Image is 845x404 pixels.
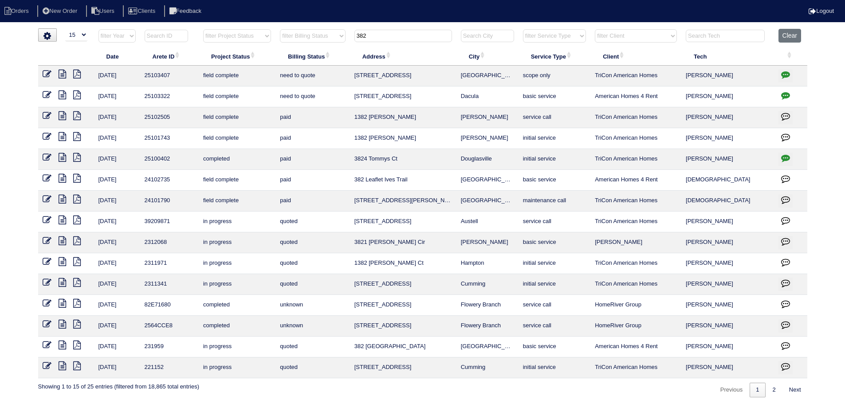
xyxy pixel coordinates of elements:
td: Douglasville [456,149,519,170]
td: [DATE] [94,191,140,212]
td: 3821 [PERSON_NAME] Cir [350,232,456,253]
td: 382 [GEOGRAPHIC_DATA] [350,337,456,357]
div: Showing 1 to 15 of 25 entries (filtered from 18,865 total entries) [38,378,199,391]
th: Date [94,47,140,66]
td: [PERSON_NAME] [681,86,774,107]
td: need to quote [275,86,350,107]
td: 25103407 [140,66,199,86]
td: quoted [275,337,350,357]
td: scope only [519,66,590,86]
td: TriCon American Homes [590,191,681,212]
td: [GEOGRAPHIC_DATA] [456,337,519,357]
li: Clients [123,5,162,17]
td: Hampton [456,253,519,274]
td: unknown [275,295,350,316]
td: 39209871 [140,212,199,232]
td: 2564CCE8 [140,316,199,337]
td: quoted [275,357,350,378]
td: [STREET_ADDRESS][PERSON_NAME] [350,191,456,212]
li: Feedback [164,5,208,17]
td: field complete [199,107,275,128]
td: TriCon American Homes [590,212,681,232]
th: Address: activate to sort column ascending [350,47,456,66]
td: 382 Leaflet Ives Trail [350,170,456,191]
td: Cumming [456,274,519,295]
td: [DEMOGRAPHIC_DATA] [681,170,774,191]
td: [PERSON_NAME] [681,295,774,316]
td: [PERSON_NAME] [681,128,774,149]
td: TriCon American Homes [590,128,681,149]
td: [STREET_ADDRESS] [350,66,456,86]
td: [STREET_ADDRESS] [350,86,456,107]
td: 3824 Tommys Ct [350,149,456,170]
td: [PERSON_NAME] [681,149,774,170]
td: field complete [199,170,275,191]
td: paid [275,107,350,128]
td: service call [519,295,590,316]
td: [DATE] [94,295,140,316]
a: 2 [766,383,782,397]
td: [DATE] [94,128,140,149]
td: TriCon American Homes [590,274,681,295]
td: [GEOGRAPHIC_DATA] [456,170,519,191]
td: 1382 [PERSON_NAME] [350,107,456,128]
td: HomeRiver Group [590,316,681,337]
a: Previous [714,383,749,397]
td: initial service [519,274,590,295]
td: [PERSON_NAME] [681,337,774,357]
th: City: activate to sort column ascending [456,47,519,66]
td: 24102735 [140,170,199,191]
td: [PERSON_NAME] [456,128,519,149]
td: need to quote [275,66,350,86]
td: service call [519,107,590,128]
td: [STREET_ADDRESS] [350,212,456,232]
td: 24101790 [140,191,199,212]
td: HomeRiver Group [590,295,681,316]
td: in progress [199,212,275,232]
td: 221152 [140,357,199,378]
td: basic service [519,232,590,253]
td: [STREET_ADDRESS] [350,274,456,295]
td: [GEOGRAPHIC_DATA] [456,66,519,86]
td: [DATE] [94,316,140,337]
td: TriCon American Homes [590,149,681,170]
td: initial service [519,149,590,170]
td: [DATE] [94,357,140,378]
th: Project Status: activate to sort column ascending [199,47,275,66]
td: TriCon American Homes [590,253,681,274]
td: in progress [199,253,275,274]
td: [DATE] [94,170,140,191]
td: quoted [275,212,350,232]
td: Flowery Branch [456,295,519,316]
td: 1382 [PERSON_NAME] [350,128,456,149]
a: Users [86,8,122,14]
td: basic service [519,337,590,357]
td: [PERSON_NAME] [681,232,774,253]
td: 25101743 [140,128,199,149]
td: 2312068 [140,232,199,253]
th: Arete ID: activate to sort column ascending [140,47,199,66]
td: [STREET_ADDRESS] [350,295,456,316]
th: Tech [681,47,774,66]
td: [PERSON_NAME] [456,107,519,128]
td: [DATE] [94,107,140,128]
td: completed [199,295,275,316]
td: [PERSON_NAME] [681,316,774,337]
a: New Order [37,8,84,14]
td: maintenance call [519,191,590,212]
td: [PERSON_NAME] [456,232,519,253]
td: [DEMOGRAPHIC_DATA] [681,191,774,212]
td: initial service [519,253,590,274]
td: TriCon American Homes [590,66,681,86]
td: initial service [519,357,590,378]
td: [STREET_ADDRESS] [350,316,456,337]
td: service call [519,212,590,232]
button: Clear [778,29,801,43]
td: paid [275,170,350,191]
td: field complete [199,66,275,86]
td: American Homes 4 Rent [590,86,681,107]
th: Billing Status: activate to sort column ascending [275,47,350,66]
td: [DATE] [94,66,140,86]
input: Search ID [145,30,188,42]
td: in progress [199,337,275,357]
